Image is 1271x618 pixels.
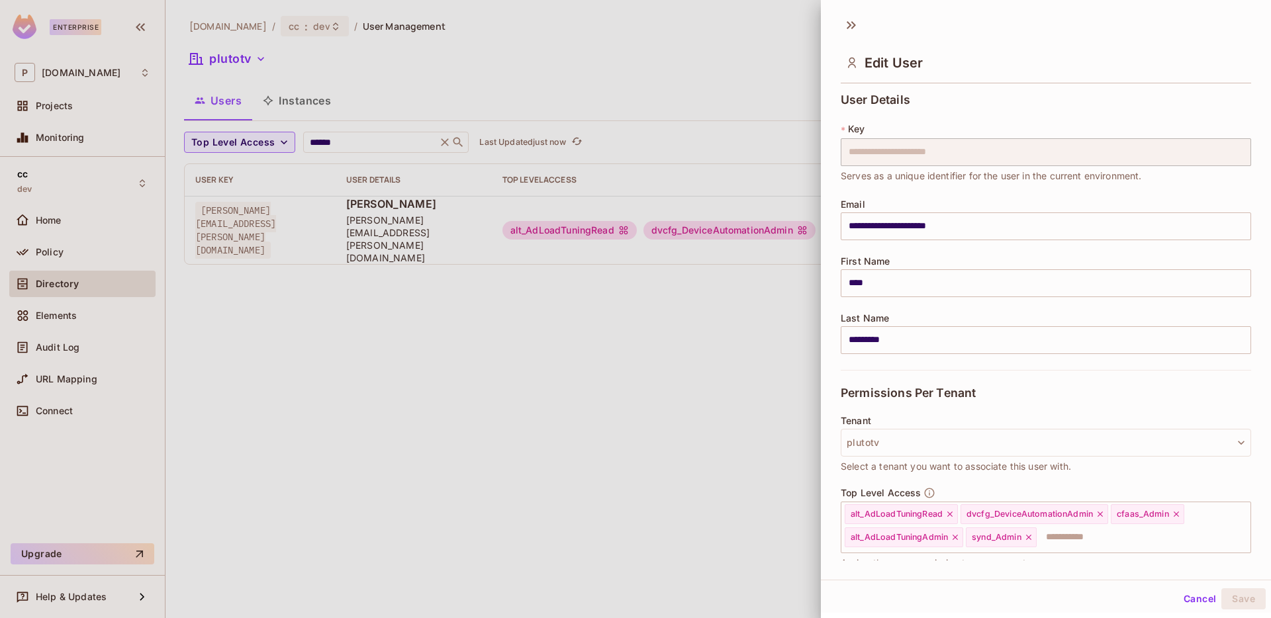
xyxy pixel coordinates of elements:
[841,429,1251,457] button: plutotv
[961,504,1108,524] div: dvcfg_DeviceAutomationAdmin
[841,313,889,324] span: Last Name
[841,93,910,107] span: User Details
[841,416,871,426] span: Tenant
[841,169,1142,183] span: Serves as a unique identifier for the user in the current environment.
[841,459,1071,474] span: Select a tenant you want to associate this user with.
[841,556,1043,570] span: Assign the user permission to a resource type
[851,509,943,519] span: alt_AdLoadTuningRead
[1111,504,1184,524] div: cfaas_Admin
[1221,588,1266,609] button: Save
[841,488,921,498] span: Top Level Access
[1178,588,1221,609] button: Cancel
[845,504,958,524] div: alt_AdLoadTuningRead
[1244,525,1247,528] button: Open
[1117,509,1169,519] span: cfaas_Admin
[841,386,976,400] span: Permissions Per Tenant
[848,124,865,134] span: Key
[966,509,1093,519] span: dvcfg_DeviceAutomationAdmin
[865,55,923,71] span: Edit User
[851,532,948,543] span: alt_AdLoadTuningAdmin
[841,199,865,210] span: Email
[841,256,890,267] span: First Name
[845,527,963,547] div: alt_AdLoadTuningAdmin
[966,527,1037,547] div: synd_Admin
[972,532,1021,543] span: synd_Admin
